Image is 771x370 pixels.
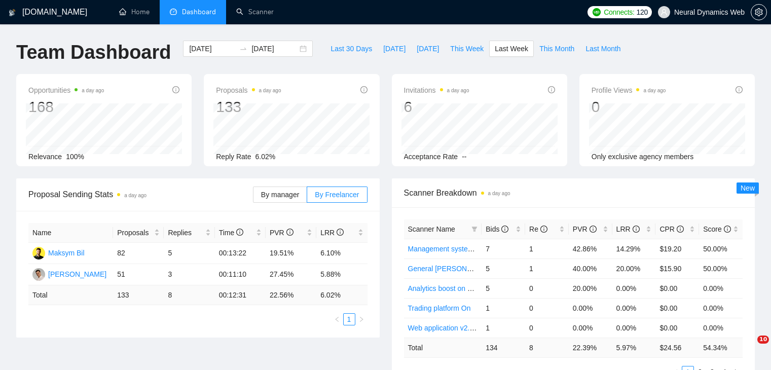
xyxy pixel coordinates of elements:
li: Next Page [355,313,368,325]
span: Dashboard [182,8,216,16]
td: 0.00% [612,298,656,318]
td: $0.00 [655,298,699,318]
td: 27.45% [266,264,316,285]
td: 5 [482,258,525,278]
td: $0.00 [655,318,699,338]
span: info-circle [172,86,179,93]
span: Proposal Sending Stats [28,188,253,201]
span: 120 [637,7,648,18]
input: Start date [189,43,235,54]
input: End date [251,43,298,54]
span: right [358,316,364,322]
td: 134 [482,338,525,357]
div: 133 [216,97,281,117]
td: 82 [113,243,164,264]
span: info-circle [360,86,368,93]
div: 168 [28,97,104,117]
li: Previous Page [331,313,343,325]
button: setting [751,4,767,20]
span: By manager [261,191,299,199]
span: This Week [450,43,484,54]
td: 40.00% [569,258,612,278]
span: to [239,45,247,53]
img: upwork-logo.png [593,8,601,16]
a: searchScanner [236,8,274,16]
span: Reply Rate [216,153,251,161]
td: 00:12:31 [215,285,266,305]
h1: Team Dashboard [16,41,171,64]
a: MK[PERSON_NAME] [32,270,106,278]
div: 0 [592,97,666,117]
time: a day ago [488,191,510,196]
td: 0.00% [699,278,743,298]
td: 19.51% [266,243,316,264]
span: Replies [168,227,203,238]
span: info-circle [548,86,555,93]
td: 1 [525,239,569,258]
span: info-circle [590,226,597,233]
td: 00:13:22 [215,243,266,264]
img: MK [32,268,45,281]
td: $15.90 [655,258,699,278]
time: a day ago [447,88,469,93]
td: $0.00 [655,278,699,298]
span: Last Month [585,43,620,54]
td: 5 [482,278,525,298]
button: Last Month [580,41,626,57]
span: info-circle [501,226,508,233]
time: a day ago [82,88,104,93]
td: 50.00% [699,239,743,258]
a: General [PERSON_NAME] | FastAPI v2.0. On [408,265,554,273]
img: logo [9,5,16,21]
td: 0 [525,318,569,338]
span: By Freelancer [315,191,359,199]
span: 6.02% [255,153,276,161]
span: info-circle [337,229,344,236]
td: 51 [113,264,164,285]
span: Scanner Breakdown [404,187,743,199]
li: 1 [343,313,355,325]
td: 20.00% [612,258,656,278]
td: 3 [164,264,214,285]
span: [DATE] [383,43,406,54]
span: -- [462,153,466,161]
span: Connects: [604,7,634,18]
button: This Week [445,41,489,57]
td: 0.00% [569,298,612,318]
time: a day ago [124,193,146,198]
td: 50.00% [699,258,743,278]
span: 100% [66,153,84,161]
td: 0.00% [569,318,612,338]
a: MBMaksym Bil [32,248,85,256]
td: 22.56 % [266,285,316,305]
td: 54.34 % [699,338,743,357]
span: Profile Views [592,84,666,96]
td: 7 [482,239,525,258]
td: 0.00% [612,318,656,338]
a: setting [751,8,767,16]
div: 6 [404,97,469,117]
a: Trading platform On [408,304,471,312]
span: Bids [486,225,508,233]
span: left [334,316,340,322]
td: 20.00% [569,278,612,298]
span: New [741,184,755,192]
td: 6.10% [316,243,367,264]
span: Time [219,229,243,237]
td: 1 [482,298,525,318]
button: This Month [534,41,580,57]
span: info-circle [633,226,640,233]
td: 5 [164,243,214,264]
span: Last Week [495,43,528,54]
span: Proposals [216,84,281,96]
span: info-circle [724,226,731,233]
th: Replies [164,223,214,243]
td: 8 [164,285,214,305]
span: LRR [616,225,640,233]
button: Last Week [489,41,534,57]
button: Last 30 Days [325,41,378,57]
td: 0.00% [699,318,743,338]
button: [DATE] [411,41,445,57]
iframe: Intercom live chat [737,336,761,360]
td: 0.00% [699,298,743,318]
